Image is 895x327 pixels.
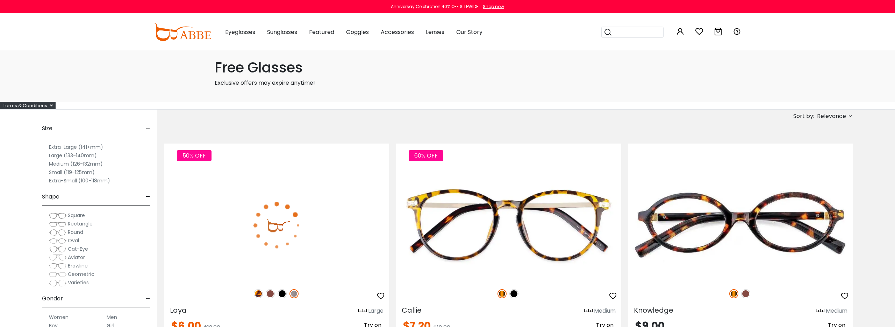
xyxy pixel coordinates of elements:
span: Lenses [426,28,444,36]
img: Gun [289,289,299,298]
span: Cat-Eye [68,245,88,252]
div: Anniversay Celebration 40% OFF SITEWIDE [391,4,478,10]
label: Men [107,313,117,321]
span: Square [68,212,85,219]
img: Round.png [49,229,66,236]
span: Round [68,229,83,236]
span: Geometric [68,271,94,278]
img: Black [509,289,518,298]
img: size ruler [584,308,593,314]
img: Varieties.png [49,279,66,287]
p: Exclusive offers may expire anytime! [215,79,680,87]
img: Tortoise [497,289,507,298]
span: 60% OFF [409,150,443,161]
label: Medium (126-132mm) [49,160,103,168]
div: Shop now [483,4,504,10]
label: Extra-Large (141+mm) [49,143,103,151]
img: Square.png [49,212,66,219]
label: Large (133-140mm) [49,151,97,160]
span: Laya [170,305,187,315]
span: Sunglasses [267,28,297,36]
span: Size [42,120,52,137]
h1: Free Glasses [215,59,680,76]
img: Gun Laya - Plastic ,Universal Bridge Fit [164,169,389,281]
span: Eyeglasses [225,28,255,36]
img: Black [278,289,287,298]
span: - [146,290,150,307]
img: Brown [266,289,275,298]
span: Our Story [456,28,482,36]
span: Sort by: [793,112,814,120]
span: Browline [68,262,88,269]
img: size ruler [816,308,824,314]
span: - [146,188,150,205]
a: Shop now [479,4,504,9]
span: Rectangle [68,220,93,227]
img: Tortoise [729,289,738,298]
span: Accessories [381,28,414,36]
span: Featured [309,28,334,36]
label: Women [49,313,69,321]
img: size ruler [358,308,367,314]
img: Cat-Eye.png [49,246,66,253]
img: Geometric.png [49,271,66,278]
span: Relevance [817,110,846,123]
div: Large [368,307,384,315]
img: Brown [741,289,750,298]
img: Leopard [254,289,263,298]
img: Aviator.png [49,254,66,261]
span: Shape [42,188,59,205]
img: Rectangle.png [49,221,66,228]
div: Medium [826,307,847,315]
span: Callie [402,305,422,315]
span: Knowledge [634,305,673,315]
span: Gender [42,290,63,307]
div: Medium [594,307,616,315]
span: - [146,120,150,137]
span: Goggles [346,28,369,36]
label: Small (119-125mm) [49,168,95,176]
label: Extra-Small (100-118mm) [49,176,110,185]
span: 50% OFF [177,150,212,161]
span: Aviator [68,254,85,261]
span: Oval [68,237,79,244]
img: Tortoise Knowledge - Acetate ,Universal Bridge Fit [628,169,853,281]
img: abbeglasses.com [154,23,211,41]
span: Varieties [68,279,89,286]
img: Browline.png [49,263,66,270]
img: Oval.png [49,237,66,244]
img: Tortoise Callie - Combination ,Universal Bridge Fit [396,169,621,281]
